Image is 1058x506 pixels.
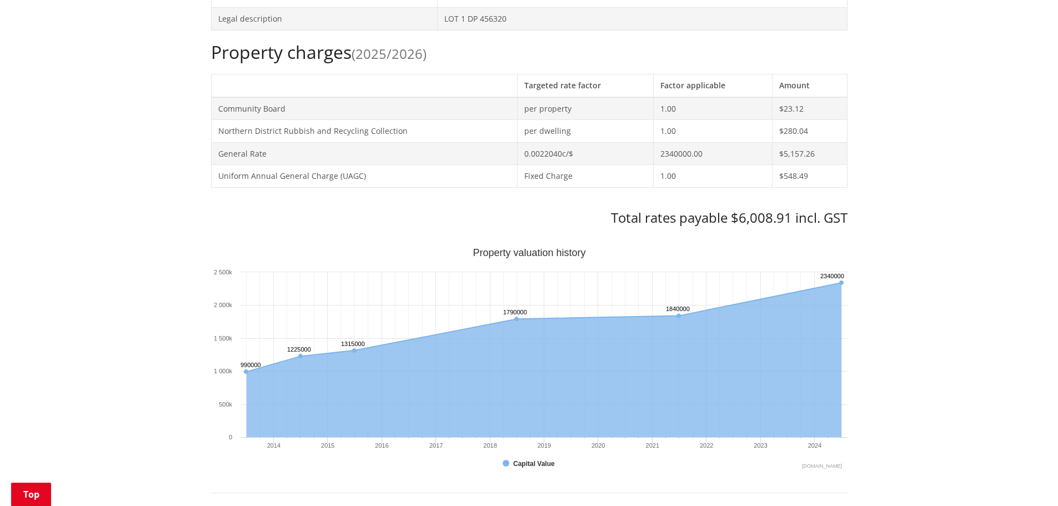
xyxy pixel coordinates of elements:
[808,442,821,449] text: 2024
[211,120,517,143] td: Northern District Rubbish and Recycling Collection
[517,165,654,188] td: Fixed Charge
[820,273,844,279] text: 2340000
[517,142,654,165] td: 0.0022040c/$
[219,401,232,408] text: 500k
[341,340,365,347] text: 1315000
[213,302,232,308] text: 2 000k
[211,7,438,30] td: Legal description
[267,442,280,449] text: 2014
[298,354,303,358] path: Monday, Jun 30, 12:00, 1,225,000. Capital Value.
[244,369,248,374] path: Sunday, Jun 30, 12:00, 990,000. Capital Value.
[676,313,681,318] path: Wednesday, Jun 30, 12:00, 1,840,000. Capital Value.
[645,442,659,449] text: 2021
[654,97,773,120] td: 1.00
[773,142,847,165] td: $5,157.26
[591,442,605,449] text: 2020
[514,317,519,321] path: Saturday, Jun 30, 12:00, 1,790,000. Capital Value.
[773,165,847,188] td: $548.49
[429,442,442,449] text: 2017
[503,459,556,469] button: Show Capital Value
[211,42,848,63] h2: Property charges
[654,74,773,97] th: Factor applicable
[211,97,517,120] td: Community Board
[211,165,517,188] td: Uniform Annual General Charge (UAGC)
[211,248,848,470] svg: Interactive chart
[213,269,232,275] text: 2 500k
[773,74,847,97] th: Amount
[287,346,311,353] text: 1225000
[438,7,847,30] td: LOT 1 DP 456320
[473,247,585,258] text: Property valuation history
[537,442,550,449] text: 2019
[773,97,847,120] td: $23.12
[654,165,773,188] td: 1.00
[11,483,51,506] a: Top
[801,463,841,469] text: Chart credits: Highcharts.com
[839,280,844,285] path: Sunday, Jun 30, 12:00, 2,340,000. Capital Value.
[483,442,497,449] text: 2018
[352,44,427,63] span: (2025/2026)
[654,142,773,165] td: 2340000.00
[211,248,848,470] div: Property valuation history. Highcharts interactive chart.
[240,362,261,368] text: 990000
[754,442,767,449] text: 2023
[321,442,334,449] text: 2015
[517,120,654,143] td: per dwelling
[375,442,388,449] text: 2016
[699,442,713,449] text: 2022
[213,335,232,342] text: 1 500k
[666,305,690,312] text: 1840000
[654,120,773,143] td: 1.00
[213,368,232,374] text: 1 000k
[1007,459,1047,499] iframe: Messenger Launcher
[352,348,357,353] path: Tuesday, Jun 30, 12:00, 1,315,000. Capital Value.
[517,74,654,97] th: Targeted rate factor
[517,97,654,120] td: per property
[503,309,527,315] text: 1790000
[228,434,232,440] text: 0
[211,210,848,226] h3: Total rates payable $6,008.91 incl. GST
[211,142,517,165] td: General Rate
[773,120,847,143] td: $280.04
